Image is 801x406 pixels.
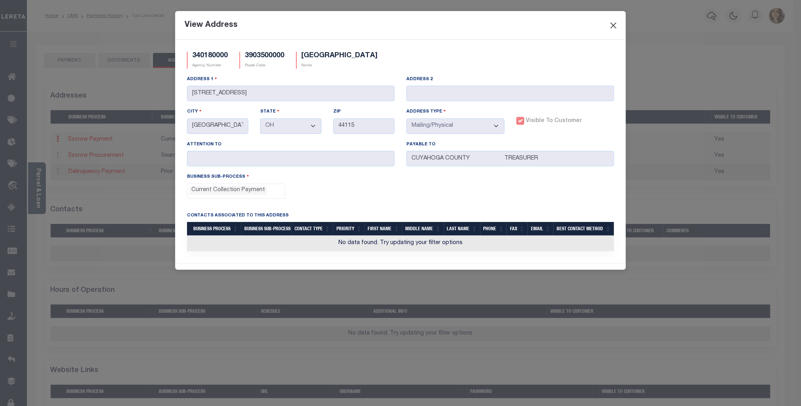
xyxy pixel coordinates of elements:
p: Payee Code [245,63,284,69]
th: Best Contact Method: activate to sort column ascending [554,222,614,236]
th: Last Name: activate to sort column ascending [444,222,480,236]
p: Agency Number [192,63,228,69]
td: No data found. Try updating your filter options [187,236,614,251]
th: Contact Type: activate to sort column ascending [291,222,333,236]
th: Business Sub-Process [241,222,291,236]
label: State [260,108,280,115]
label: Visible To Customer [526,117,582,126]
label: Payable To [406,141,435,148]
label: Attention To [187,141,221,148]
h5: [GEOGRAPHIC_DATA] [301,52,378,60]
label: Address Type [406,108,446,115]
th: Middle Name: activate to sort column ascending [402,222,444,236]
th: Email: activate to sort column ascending [528,222,554,236]
label: Contacts Associated To This Address [187,212,289,219]
li: Contact information related to agency requirements, tax bill and payment information for current ... [189,186,267,195]
p: Name [301,63,378,69]
label: City [187,108,202,115]
label: Address 1 [187,75,217,83]
th: Fax: activate to sort column ascending [507,222,528,236]
th: Priority: activate to sort column ascending [333,222,365,236]
label: Address 2 [406,76,433,83]
h5: 340180000 [192,52,228,60]
label: Business Sub-Process [187,173,249,180]
th: Business Process: activate to sort column ascending [190,222,241,236]
th: Phone: activate to sort column ascending [480,222,507,236]
h5: 3903500000 [245,52,284,60]
label: Zip [333,109,341,115]
th: First Name: activate to sort column ascending [365,222,402,236]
